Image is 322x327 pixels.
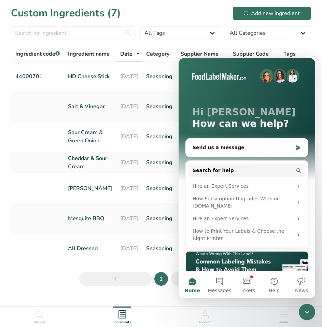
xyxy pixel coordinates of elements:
[198,320,212,325] span: Account
[68,50,110,58] span: Ingredient name
[120,50,132,58] span: Date
[146,158,172,167] a: Seasoning
[68,214,112,223] a: Mesquite BBQ
[120,72,138,81] a: [DATE]
[15,50,60,58] span: Ingredient code
[68,154,112,171] a: Cheddar & Sour Cream
[299,304,315,320] iframe: Intercom live chat
[34,320,46,325] span: Recipes
[116,230,129,235] span: News
[11,26,135,40] input: Search for ingredient
[279,320,288,325] span: Menu
[113,307,131,325] a: Ingredients
[146,132,172,141] a: Seasoning
[27,213,55,240] button: Messages
[146,72,172,81] a: Seasoning
[15,72,60,81] a: 44000701
[120,244,138,253] a: [DATE]
[146,102,172,111] a: Seasoning
[109,213,137,240] button: News
[233,50,269,58] span: Supplier Code
[233,6,311,20] button: Add new ingredient
[181,50,219,58] span: Supplier Name
[82,213,109,240] button: Help
[146,184,172,193] a: Seasoning
[120,158,138,167] a: [DATE]
[283,50,296,58] span: Tags
[244,9,300,17] div: Add new ingredient
[6,230,21,235] span: Home
[11,5,121,21] h1: Custom Ingredients (7)
[68,72,112,81] a: HD Cheese Stick
[120,102,138,111] a: [DATE]
[146,50,169,58] span: Category
[113,320,131,325] span: Ingredients
[29,230,53,235] span: Messages
[60,230,77,235] span: Tickets
[34,307,46,325] a: Recipes
[198,307,212,325] a: Account
[68,102,112,111] a: Salt & Vinegar
[79,272,152,286] a: Previous
[146,244,172,253] a: Seasoning
[120,184,138,193] a: [DATE]
[179,58,315,298] iframe: Intercom live chat
[171,272,243,286] a: Next
[55,213,82,240] button: Tickets
[68,244,112,253] a: All Dressed
[146,214,172,223] a: Seasoning
[7,193,130,280] div: [Free Webinar] What's wrong with this Label?
[68,184,112,193] a: [PERSON_NAME]
[68,128,112,145] a: Sour Cream & Green Onion
[7,194,129,241] img: [Free Webinar] What's wrong with this Label?
[90,230,101,235] span: Help
[120,214,138,223] a: [DATE]
[120,132,138,141] a: [DATE]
